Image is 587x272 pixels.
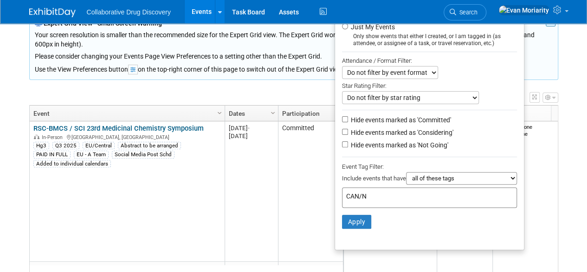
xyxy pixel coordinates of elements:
div: Hg3 [33,142,49,149]
div: EU - A Team [74,151,109,158]
div: PAID IN FULL [33,151,71,158]
a: Column Settings [333,106,343,119]
a: Dates [229,106,272,121]
div: EU/Central [83,142,115,149]
div: Your screen resolution is smaller than the recommended size for the Expert Grid view. The Expert ... [35,28,553,61]
a: Participation [282,106,337,121]
a: RSC-BMCS / SCI 23rd Medicinal Chemistry Symposium [33,124,204,133]
div: Q3 2025 [52,142,79,149]
div: Attendance / Format Filter: [342,55,517,66]
span: Column Settings [216,109,223,117]
span: Column Settings [334,109,342,117]
span: Search [456,9,477,16]
a: Column Settings [214,106,225,119]
a: Event [33,106,219,121]
button: Apply [342,215,372,229]
label: Just My Events [349,22,395,32]
label: Hide events marked as 'Committed' [349,115,451,125]
span: In-Person [42,134,65,140]
div: None None [496,124,563,137]
div: Use the View Preferences button on the top-right corner of this page to switch out of the Expert ... [35,61,553,74]
div: Include events that have [342,172,517,187]
a: Column Settings [268,106,278,119]
div: Star Rating Filter: [342,79,517,91]
img: ExhibitDay [29,8,76,17]
img: In-Person Event [34,134,39,139]
div: [GEOGRAPHIC_DATA], [GEOGRAPHIC_DATA] [33,133,220,141]
td: Committed [278,121,343,262]
span: - [248,125,250,132]
div: Abstract to be arranged [118,142,181,149]
label: Hide events marked as 'Not Going' [349,140,448,150]
div: Added to individual calendars [33,160,111,167]
div: Event Tag Filter: [342,161,517,172]
img: Evan Moriarity [498,5,549,15]
a: Search [444,4,486,20]
div: Social Media Post Schd [112,151,174,158]
input: Type tag and hit enter [346,192,476,201]
div: [DATE] [229,124,274,132]
div: [DATE] [229,132,274,140]
span: - [248,265,250,272]
a: Travel [497,106,561,121]
label: Hide events marked as 'Considering' [349,128,453,137]
span: Column Settings [269,109,277,117]
span: Collaborative Drug Discovery [87,8,171,16]
div: Please consider changing your Events Page View Preferences to a setting other than the Expert Grid. [35,49,553,61]
div: Only show events that either I created, or I am tagged in (as attendee, or assignee of a task, or... [342,33,517,47]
